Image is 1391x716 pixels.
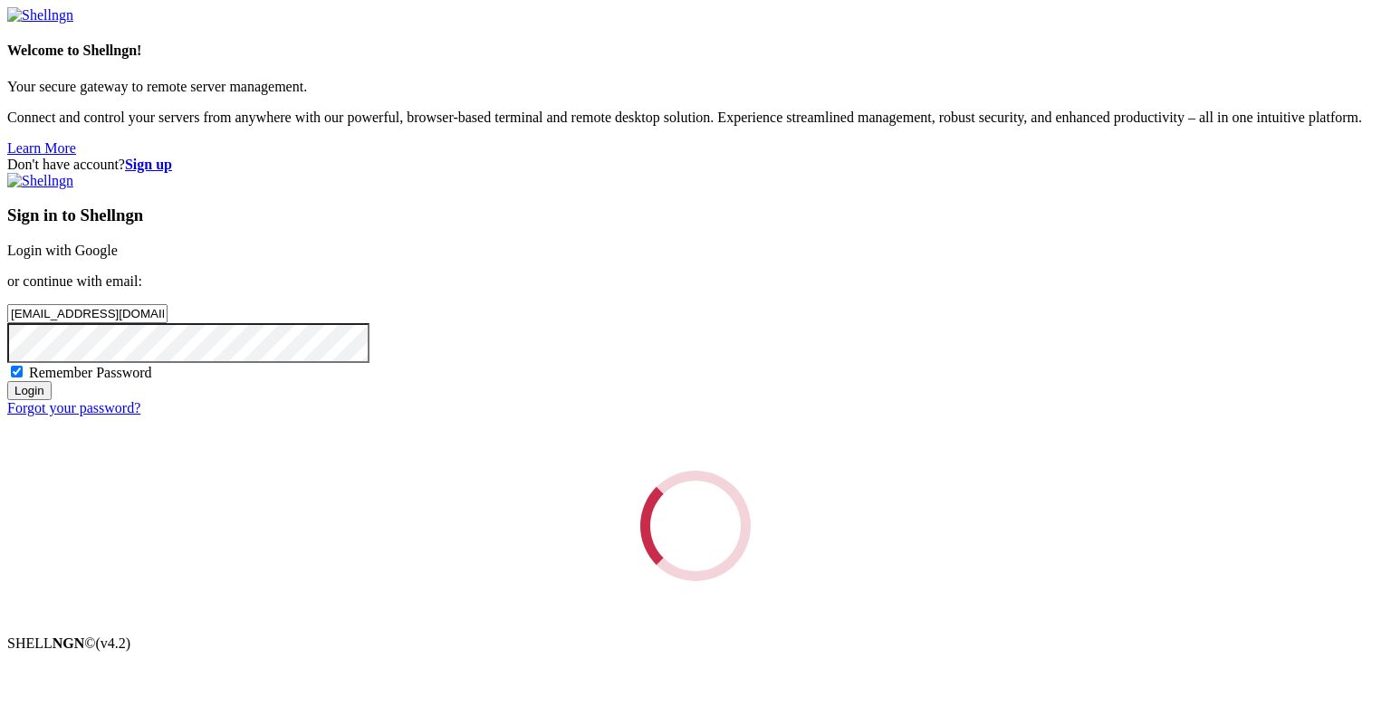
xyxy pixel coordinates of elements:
input: Login [7,381,52,400]
a: Forgot your password? [7,400,140,415]
div: Don't have account? [7,157,1384,173]
a: Learn More [7,140,76,156]
input: Remember Password [11,366,23,377]
img: Shellngn [7,7,73,24]
input: Email address [7,304,168,323]
span: Remember Password [29,365,152,380]
span: 4.2.0 [96,635,131,651]
div: Loading... [640,471,751,581]
a: Sign up [125,157,172,172]
span: SHELL © [7,635,130,651]
h4: Welcome to Shellngn! [7,43,1384,59]
p: Your secure gateway to remote server management. [7,79,1384,95]
a: Login with Google [7,243,118,258]
b: NGN [53,635,85,651]
h3: Sign in to Shellngn [7,205,1384,225]
img: Shellngn [7,173,73,189]
p: Connect and control your servers from anywhere with our powerful, browser-based terminal and remo... [7,110,1384,126]
p: or continue with email: [7,273,1384,290]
